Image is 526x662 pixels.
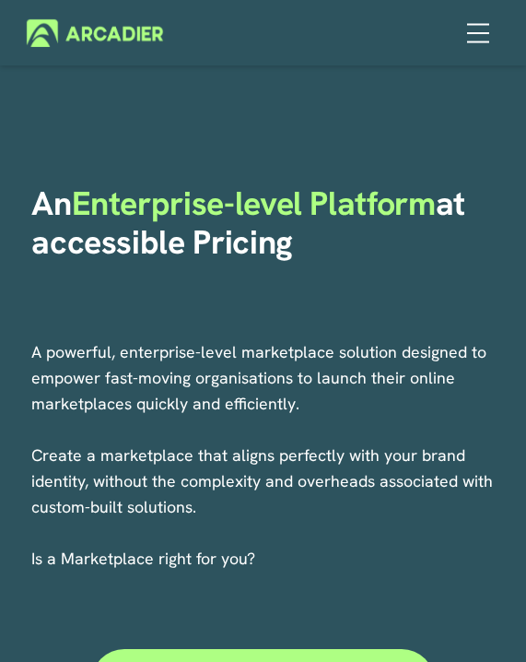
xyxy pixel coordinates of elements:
[35,548,255,569] a: s a Marketplace right for you?
[31,339,495,572] p: A powerful, enterprise-level marketplace solution designed to empower fast-moving organisations t...
[31,548,255,569] span: I
[72,182,436,225] span: Enterprise-level Platform
[434,573,526,662] iframe: Chat Widget
[27,19,163,47] img: Arcadier
[31,184,495,263] h1: An at accessible Pricing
